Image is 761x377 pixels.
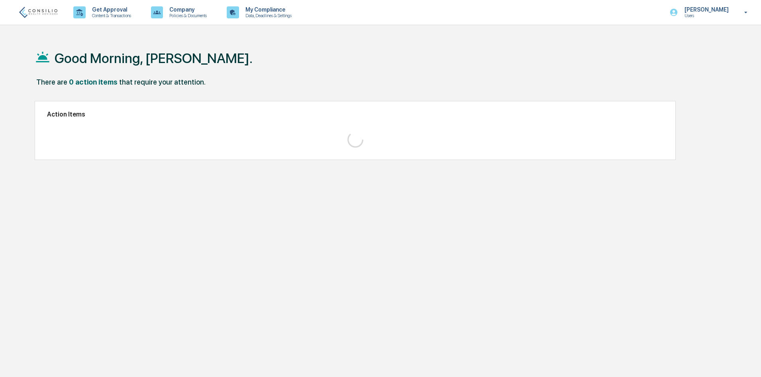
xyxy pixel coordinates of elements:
[678,6,733,13] p: [PERSON_NAME]
[55,50,253,66] h1: Good Morning, [PERSON_NAME].
[86,13,135,18] p: Content & Transactions
[47,111,663,118] h2: Action Items
[163,13,211,18] p: Policies & Documents
[36,78,67,86] div: There are
[69,78,118,86] div: 0 action items
[678,13,733,18] p: Users
[119,78,206,86] div: that require your attention.
[239,6,296,13] p: My Compliance
[163,6,211,13] p: Company
[86,6,135,13] p: Get Approval
[19,7,57,18] img: logo
[239,13,296,18] p: Data, Deadlines & Settings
